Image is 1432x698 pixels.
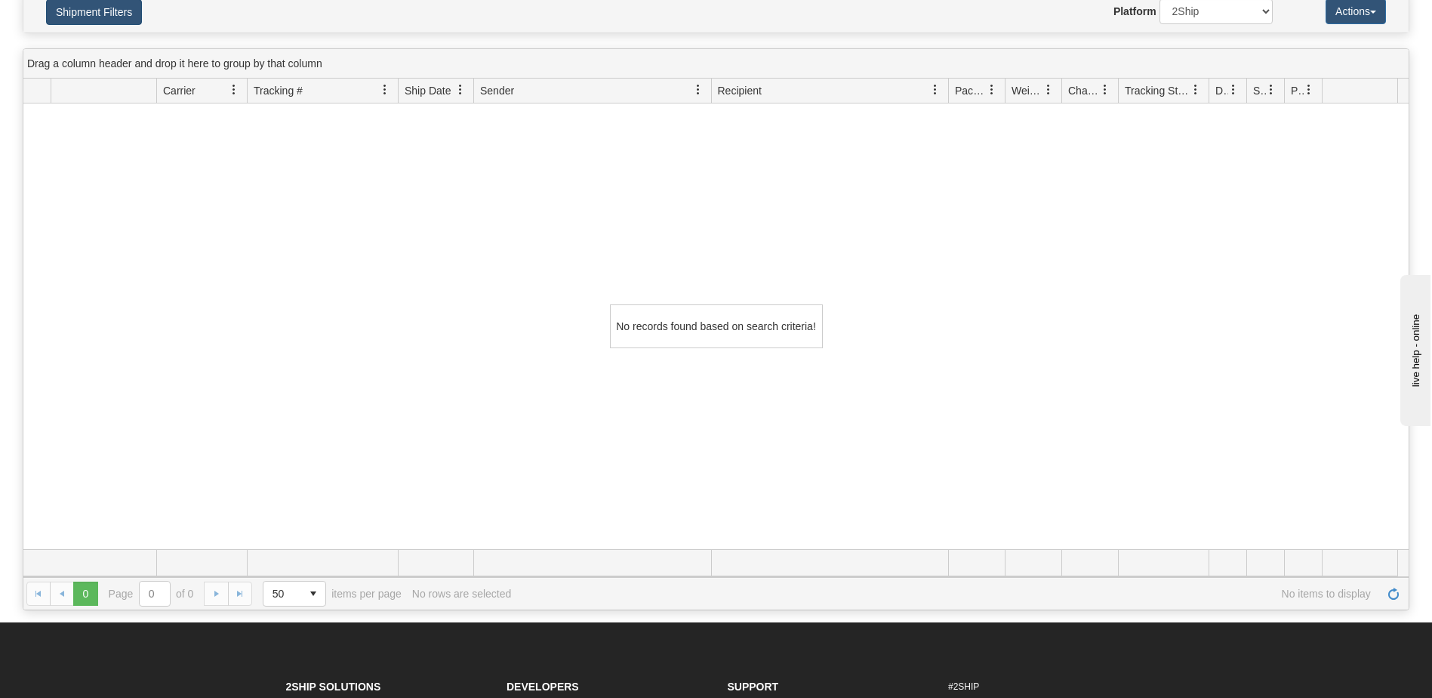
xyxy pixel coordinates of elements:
[948,682,1147,692] h6: #2SHIP
[507,681,579,693] strong: Developers
[1215,83,1228,98] span: Delivery Status
[1068,83,1100,98] span: Charge
[11,13,140,24] div: live help - online
[109,581,194,607] span: Page of 0
[685,77,711,103] a: Sender filter column settings
[263,581,402,607] span: items per page
[23,49,1409,79] div: grid grouping header
[1258,77,1284,103] a: Shipment Issues filter column settings
[1183,77,1209,103] a: Tracking Status filter column settings
[1381,582,1406,606] a: Refresh
[372,77,398,103] a: Tracking # filter column settings
[163,83,196,98] span: Carrier
[1253,83,1266,98] span: Shipment Issues
[979,77,1005,103] a: Packages filter column settings
[286,681,381,693] strong: 2Ship Solutions
[522,588,1371,600] span: No items to display
[221,77,247,103] a: Carrier filter column settings
[73,582,97,606] span: Page 0
[405,83,451,98] span: Ship Date
[922,77,948,103] a: Recipient filter column settings
[301,582,325,606] span: select
[254,83,303,98] span: Tracking #
[1113,4,1156,19] label: Platform
[263,581,326,607] span: Page sizes drop down
[728,681,779,693] strong: Support
[1036,77,1061,103] a: Weight filter column settings
[1221,77,1246,103] a: Delivery Status filter column settings
[610,304,823,348] div: No records found based on search criteria!
[1296,77,1322,103] a: Pickup Status filter column settings
[1092,77,1118,103] a: Charge filter column settings
[1291,83,1304,98] span: Pickup Status
[1012,83,1043,98] span: Weight
[1125,83,1190,98] span: Tracking Status
[1397,272,1430,426] iframe: chat widget
[955,83,987,98] span: Packages
[718,83,762,98] span: Recipient
[448,77,473,103] a: Ship Date filter column settings
[412,588,512,600] div: No rows are selected
[480,83,514,98] span: Sender
[273,586,292,601] span: 50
